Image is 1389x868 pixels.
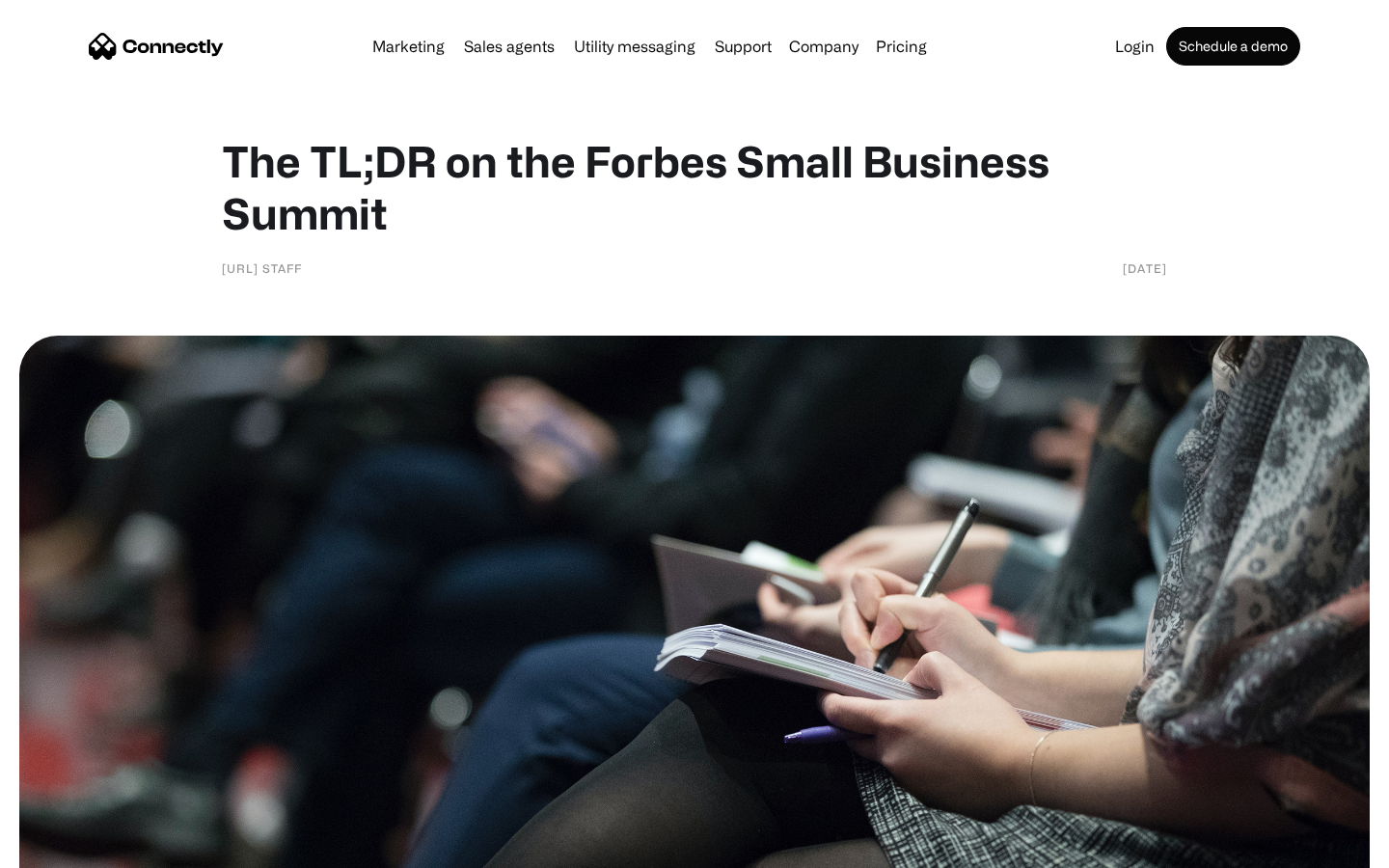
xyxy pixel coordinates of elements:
[783,33,864,60] div: Company
[365,39,452,54] a: Marketing
[1107,39,1162,54] a: Login
[566,39,703,54] a: Utility messaging
[789,33,858,60] div: Company
[707,39,779,54] a: Support
[1123,258,1167,278] div: [DATE]
[1166,27,1300,66] a: Schedule a demo
[19,834,116,861] aside: Language selected: English
[39,834,116,861] ul: Language list
[456,39,562,54] a: Sales agents
[222,258,302,278] div: [URL] Staff
[222,135,1167,239] h1: The TL;DR on the Forbes Small Business Summit
[89,32,224,61] a: home
[868,39,935,54] a: Pricing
